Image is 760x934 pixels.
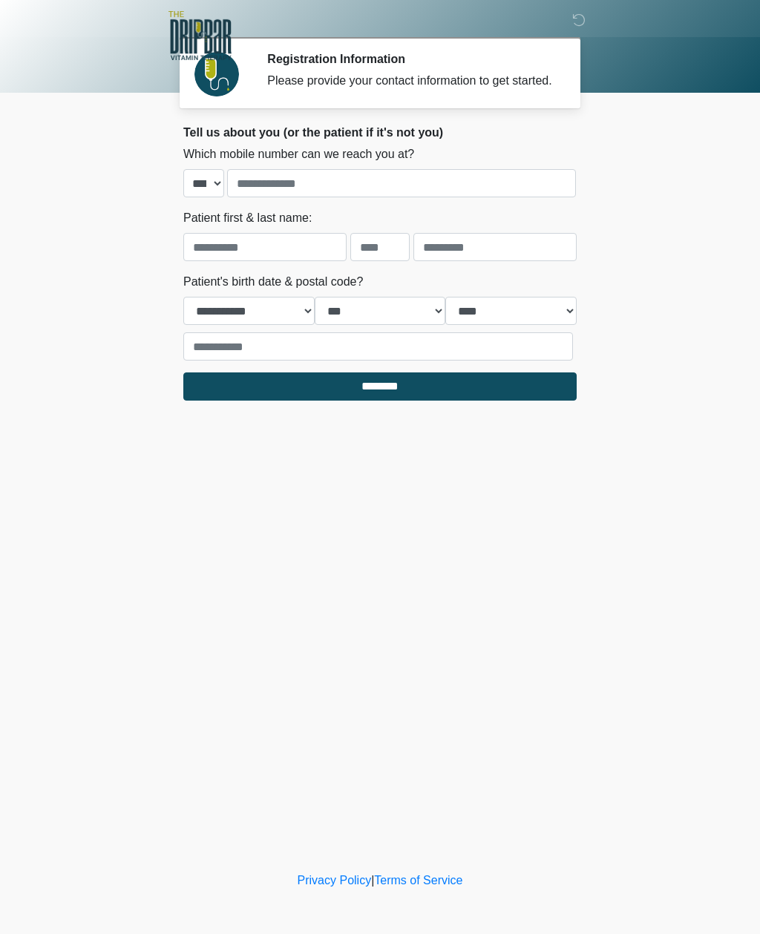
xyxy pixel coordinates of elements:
[168,11,232,60] img: The DRIPBaR - Alamo Ranch SATX Logo
[183,209,312,227] label: Patient first & last name:
[183,145,414,163] label: Which mobile number can we reach you at?
[374,874,462,887] a: Terms of Service
[183,125,577,139] h2: Tell us about you (or the patient if it's not you)
[183,273,363,291] label: Patient's birth date & postal code?
[298,874,372,887] a: Privacy Policy
[194,52,239,96] img: Agent Avatar
[371,874,374,887] a: |
[267,72,554,90] div: Please provide your contact information to get started.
